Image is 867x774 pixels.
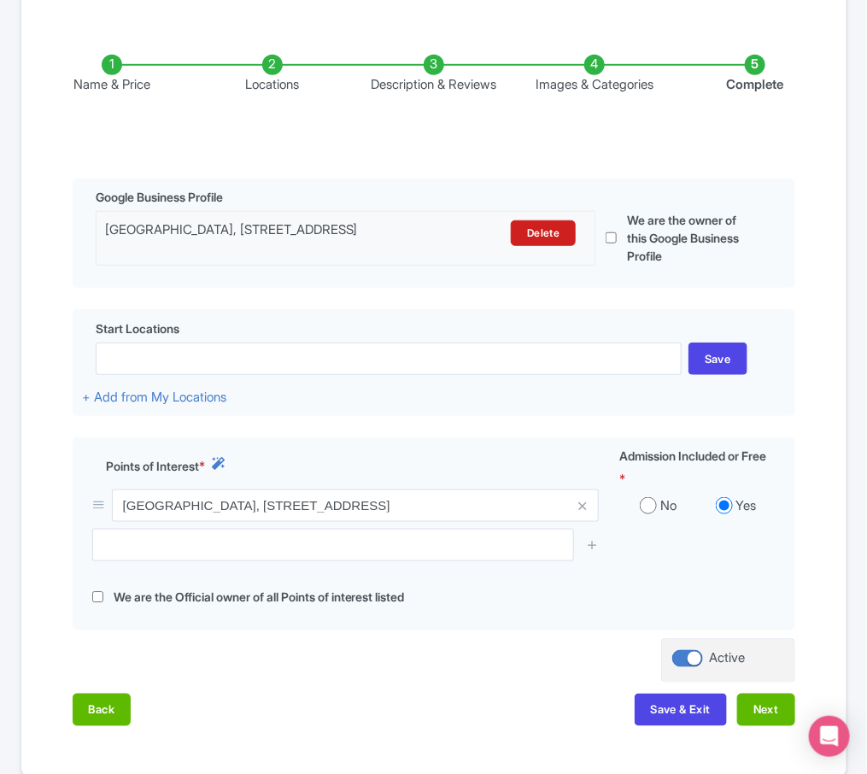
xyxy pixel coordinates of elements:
span: Points of Interest [106,457,199,475]
label: We are the owner of this Google Business Profile [627,211,754,265]
span: Admission Included or Free [619,447,766,465]
button: Next [737,694,795,726]
li: Images & Categories [514,55,675,95]
div: Save [688,343,747,375]
a: + Add from My Locations [82,389,226,405]
button: Back [73,694,132,726]
li: Description & Reviews [353,55,513,95]
button: Save & Exit [635,694,727,726]
li: Name & Price [32,55,192,95]
span: Start Locations [96,320,179,337]
a: Delete [511,220,576,246]
span: Google Business Profile [96,188,223,206]
div: Active [710,649,746,669]
li: Locations [192,55,353,95]
div: Open Intercom Messenger [809,716,850,757]
div: [GEOGRAPHIC_DATA], [STREET_ADDRESS] [105,220,466,246]
label: We are the Official owner of all Points of interest listed [114,588,405,607]
label: Yes [736,496,757,516]
li: Complete [675,55,835,95]
label: No [660,496,677,516]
